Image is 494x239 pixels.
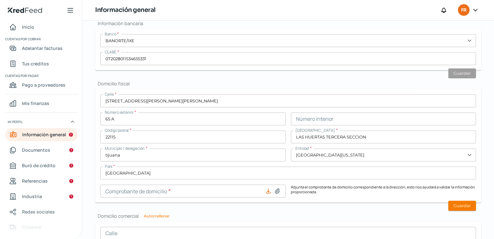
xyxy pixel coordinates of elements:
span: Adelantar facturas [22,44,63,52]
span: Mi perfil [8,119,23,125]
a: Tus créditos [5,57,78,70]
button: Autorrellenar [144,214,170,218]
h2: Domicilio comercial [95,213,481,219]
a: Industria [5,190,78,203]
span: FR [461,6,466,14]
span: País [105,164,112,169]
span: Entidad [295,146,309,151]
a: Pago a proveedores [5,79,78,91]
span: Tus créditos [22,60,49,68]
a: Redes sociales [5,206,78,218]
span: Referencias [22,177,48,185]
a: Buró de crédito [5,159,78,172]
span: [GEOGRAPHIC_DATA] [295,128,335,133]
button: Guardar [448,201,476,211]
span: Buró de crédito [22,161,55,169]
span: Mis finanzas [22,99,49,107]
p: Adjunta el comprobante de domicilio correspondiente a la dirección, esto nos ayudará a validar la... [291,185,476,197]
a: Colateral [5,221,78,234]
a: Información general [5,128,78,141]
button: Guardar [448,68,476,78]
h1: Información general [95,5,156,15]
span: Cuentas por pagar [5,73,77,79]
span: Cuentas por cobrar [5,36,77,42]
span: CLABE [105,49,116,55]
span: Industria [22,192,42,200]
span: Documentos [22,146,50,154]
span: Pago a proveedores [22,81,65,89]
span: Banco [105,31,116,37]
h2: Información bancaria [95,20,481,26]
span: Redes sociales [22,208,55,216]
h2: Domicilio fiscal [95,81,481,87]
span: Municipio / delegación [105,146,145,151]
span: Número exterior [105,110,133,115]
span: Calle [105,91,114,97]
a: Documentos [5,144,78,157]
a: Inicio [5,21,78,33]
span: Información general [22,130,66,139]
a: Adelantar facturas [5,42,78,55]
span: Inicio [22,23,34,31]
a: Referencias [5,175,78,187]
span: Código postal [105,128,129,133]
a: Mis finanzas [5,97,78,110]
span: Colateral [22,223,42,231]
